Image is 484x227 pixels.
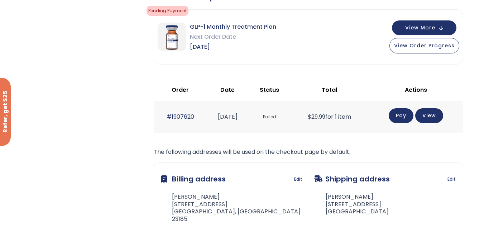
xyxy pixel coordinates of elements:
[394,42,455,49] span: View Order Progress
[392,20,456,35] button: View More
[218,113,238,121] time: [DATE]
[190,22,276,32] span: GLP-1 Monthly Treatment Plan
[154,147,463,157] p: The following addresses will be used on the checkout page by default.
[252,110,287,124] span: Failed
[161,193,303,223] address: [PERSON_NAME] [STREET_ADDRESS] [GEOGRAPHIC_DATA], [GEOGRAPHIC_DATA] 23185
[314,170,390,188] h3: Shipping address
[220,86,235,94] span: Date
[172,86,189,94] span: Order
[405,25,435,30] span: View More
[447,174,456,184] a: Edit
[147,6,188,16] span: Pending Payment
[389,108,413,123] a: Pay
[308,113,311,121] span: $
[314,193,389,216] address: [PERSON_NAME] [STREET_ADDRESS] [GEOGRAPHIC_DATA]
[260,86,279,94] span: Status
[308,113,325,121] span: 29.99
[322,86,337,94] span: Total
[389,38,459,53] button: View Order Progress
[190,32,276,42] span: Next Order Date
[190,42,276,52] span: [DATE]
[161,170,226,188] h3: Billing address
[167,113,194,121] a: #1907620
[415,108,443,123] a: View
[405,86,427,94] span: Actions
[294,174,302,184] a: Edit
[291,101,368,132] td: for 1 item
